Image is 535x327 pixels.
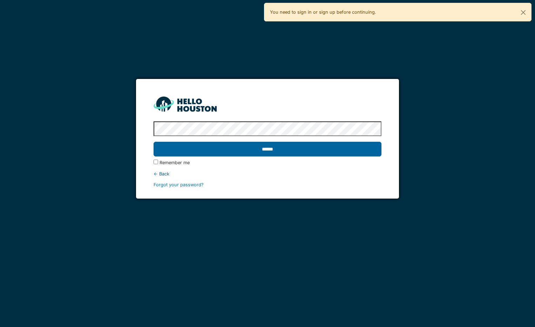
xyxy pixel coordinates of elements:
[154,96,217,112] img: HH_line-BYnF2_Hg.png
[515,3,531,22] button: Close
[154,171,381,177] div: ← Back
[154,182,204,187] a: Forgot your password?
[160,159,190,166] label: Remember me
[264,3,531,21] div: You need to sign in or sign up before continuing.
